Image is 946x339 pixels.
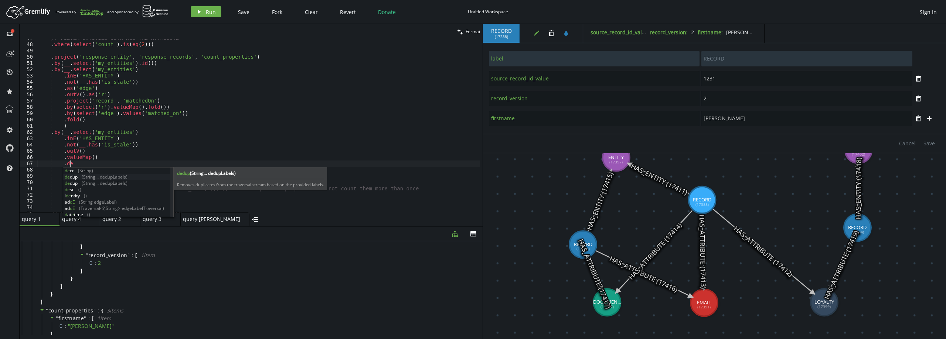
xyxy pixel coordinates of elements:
b: dedup [177,170,324,176]
text: HAS_ATTRIBUTE (17413) [698,214,708,288]
span: 1 item [141,252,155,259]
span: ] [40,298,42,305]
text: HAS_ENTITY (17418) [853,158,863,219]
span: record_version [88,252,127,259]
input: Property Name [489,91,700,106]
span: query 3 [143,216,172,222]
div: Untitled Workspace [468,9,508,14]
span: ] [79,243,82,250]
tspan: (17404) [851,229,864,235]
span: : [98,307,99,314]
span: : [88,315,90,322]
span: [PERSON_NAME] [726,29,768,36]
div: 48 [20,41,38,48]
div: 51 [20,60,38,66]
div: 73 [20,198,38,204]
div: 63 [20,135,38,142]
div: and Sponsored by [107,5,169,19]
tspan: RECORD [693,196,711,203]
span: " [PERSON_NAME] " [68,322,114,329]
tspan: (17388) [695,202,709,207]
input: Property Name [489,71,700,86]
span: count_properties [48,307,93,314]
div: 65 [20,148,38,154]
div: 66 [20,154,38,160]
button: Sign In [916,6,940,17]
input: Property Value [701,91,912,106]
span: 0 [89,260,98,266]
span: " [56,315,58,322]
div: 74 [20,204,38,211]
span: (String... dedupLabels) [190,170,236,176]
span: Save [923,140,935,147]
div: 68 [20,167,38,173]
div: 54 [20,79,38,85]
span: Sign In [920,8,937,15]
span: 2 [691,29,694,36]
tspan: (17399) [817,304,831,309]
span: query 2 [102,216,132,222]
span: [ [135,252,137,259]
tspan: (17407) [600,304,614,309]
div: Autocomplete suggestions [63,167,174,217]
input: Property Value [701,51,912,66]
tspan: (17394) [576,246,590,251]
div: 71 [20,186,38,192]
span: Cancel [899,140,916,147]
div: 70 [20,179,38,186]
button: Save [232,6,255,17]
span: firstname [58,315,84,322]
span: Clear [305,8,318,15]
button: Save [920,138,939,149]
img: AWS Neptune [142,5,169,18]
tspan: (17391) [697,305,711,310]
span: " [84,315,86,322]
span: Donate [378,8,396,15]
div: 58 [20,104,38,110]
span: [ [92,315,93,322]
tspan: ENTITY [608,154,624,160]
div: 75 [20,211,38,217]
span: Format [466,28,480,35]
button: Cancel [895,138,919,149]
div: 52 [20,66,38,73]
span: } [50,291,52,297]
span: Revert [340,8,356,15]
button: Run [191,6,221,17]
div: 72 [20,192,38,198]
div: 49 [20,48,38,54]
label: source_record_id_value : [591,29,650,36]
input: Property Name [489,111,700,126]
span: " [93,307,96,314]
div: 2 [98,260,101,266]
div: 61 [20,123,38,129]
span: query 1 [22,216,51,222]
span: { [101,307,103,314]
button: Format [455,24,483,39]
span: " [46,307,48,314]
span: } [69,275,72,282]
div: 69 [20,173,38,179]
span: 0 [59,323,68,329]
span: Removes duplicates from the traversal stream based on the provided labels. [177,182,324,187]
div: 55 [20,85,38,91]
span: : [132,252,133,259]
span: query 4 [62,216,92,222]
div: 60 [20,117,38,123]
button: Revert [334,6,361,17]
input: Property Value [701,71,912,86]
div: : [65,323,67,329]
span: 1 item [97,315,111,322]
tspan: RECORD [574,241,592,248]
div: Powered By [55,6,103,18]
button: Clear [299,6,323,17]
span: query [PERSON_NAME] [183,216,241,222]
span: Fork [272,8,282,15]
div: 50 [20,54,38,60]
span: RECORD [490,28,512,34]
label: record_version : [650,29,688,36]
tspan: EMAIL [697,299,711,306]
tspan: LOYALTY [814,298,834,305]
tspan: (17402) [852,152,865,157]
span: " [127,252,130,259]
